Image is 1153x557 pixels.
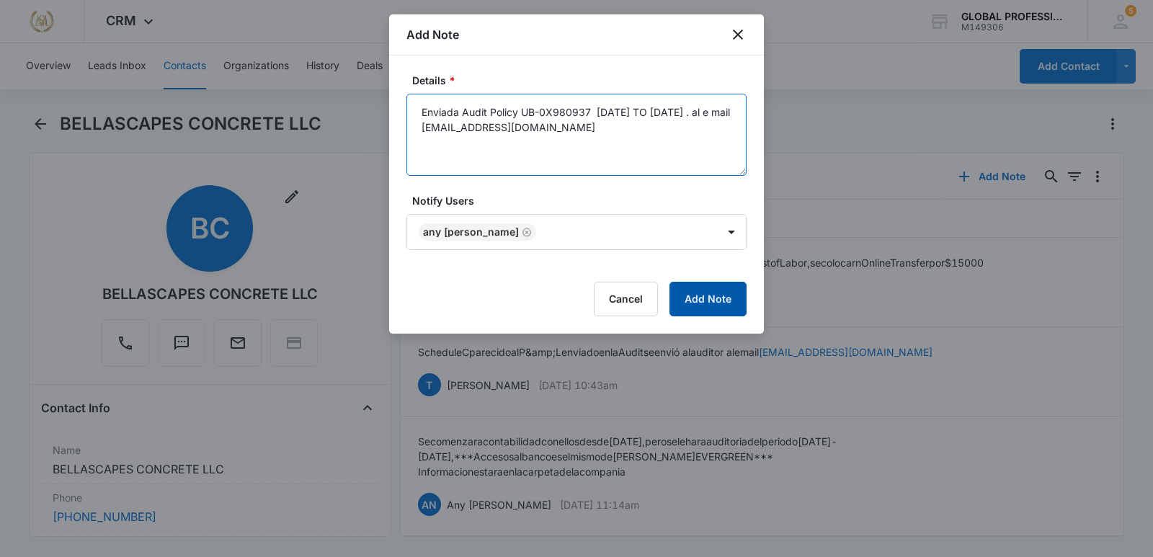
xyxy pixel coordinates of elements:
button: close [729,26,747,43]
h1: Add Note [406,26,459,43]
button: Cancel [594,282,658,316]
textarea: Enviada Audit Policy UB-0X980937 [DATE] TO [DATE] . al e mail [EMAIL_ADDRESS][DOMAIN_NAME] [406,94,747,176]
button: Add Note [669,282,747,316]
label: Notify Users [412,193,752,208]
div: Remove Any N Torres [519,227,532,237]
div: Any [PERSON_NAME] [423,227,519,237]
label: Details [412,73,752,88]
